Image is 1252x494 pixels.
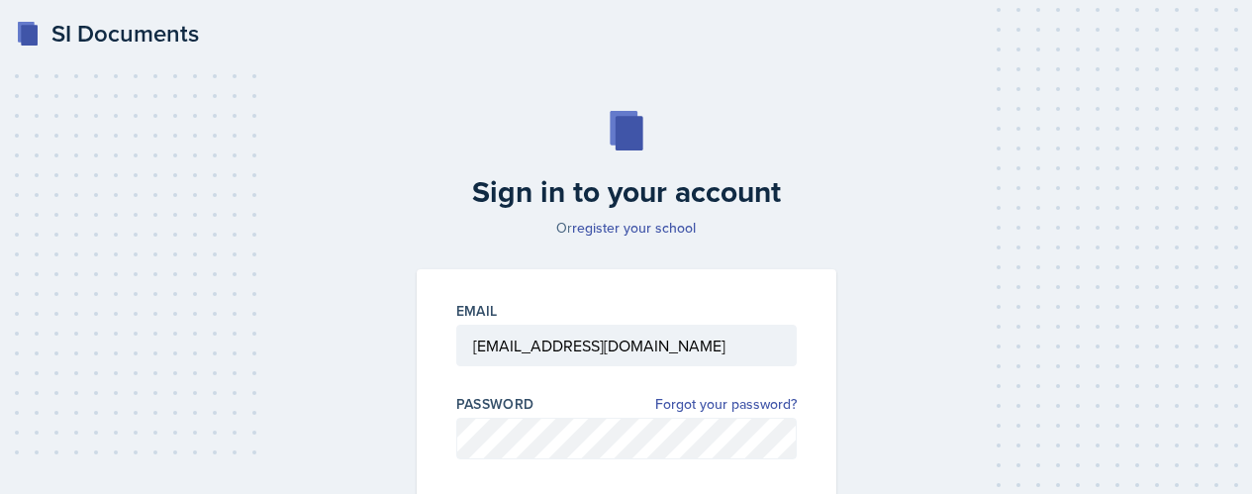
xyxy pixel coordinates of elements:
[405,174,848,210] h2: Sign in to your account
[572,218,696,238] a: register your school
[456,301,498,321] label: Email
[456,325,797,366] input: Email
[16,16,199,51] a: SI Documents
[456,394,534,414] label: Password
[405,218,848,238] p: Or
[655,394,797,415] a: Forgot your password?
